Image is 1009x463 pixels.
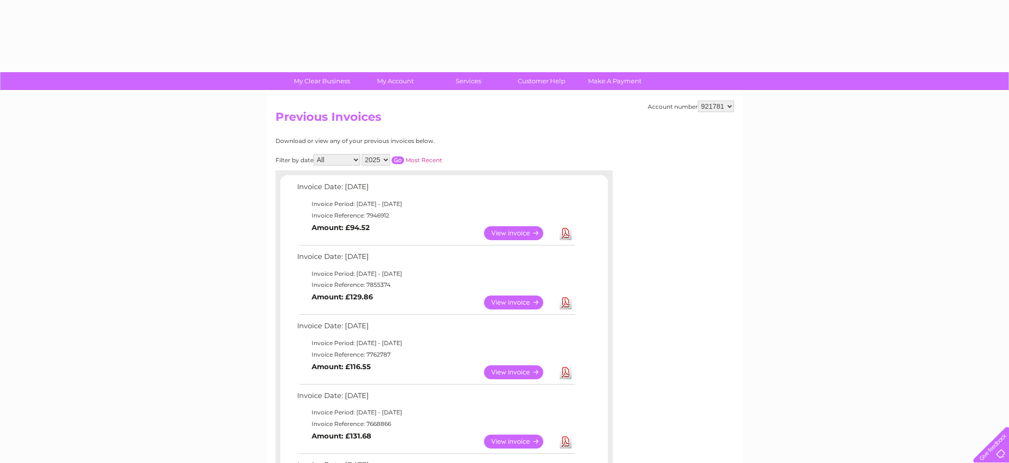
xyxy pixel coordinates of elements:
[648,101,734,112] div: Account number
[575,72,655,90] a: Make A Payment
[502,72,581,90] a: Customer Help
[295,349,577,360] td: Invoice Reference: 7762787
[295,389,577,407] td: Invoice Date: [DATE]
[295,320,577,337] td: Invoice Date: [DATE]
[295,210,577,221] td: Invoice Reference: 7946912
[560,296,572,309] a: Download
[295,250,577,268] td: Invoice Date: [DATE]
[295,279,577,291] td: Invoice Reference: 7855374
[406,156,442,164] a: Most Recent
[295,198,577,210] td: Invoice Period: [DATE] - [DATE]
[275,138,528,144] div: Download or view any of your previous invoices below.
[560,365,572,379] a: Download
[312,362,371,371] b: Amount: £116.55
[484,296,555,309] a: View
[295,180,577,198] td: Invoice Date: [DATE]
[484,435,555,449] a: View
[275,110,734,129] h2: Previous Invoices
[429,72,508,90] a: Services
[295,407,577,418] td: Invoice Period: [DATE] - [DATE]
[282,72,362,90] a: My Clear Business
[484,365,555,379] a: View
[275,154,528,166] div: Filter by date
[312,432,371,440] b: Amount: £131.68
[484,226,555,240] a: View
[560,226,572,240] a: Download
[560,435,572,449] a: Download
[295,337,577,349] td: Invoice Period: [DATE] - [DATE]
[295,418,577,430] td: Invoice Reference: 7668866
[312,223,370,232] b: Amount: £94.52
[295,268,577,280] td: Invoice Period: [DATE] - [DATE]
[355,72,435,90] a: My Account
[312,293,373,301] b: Amount: £129.86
